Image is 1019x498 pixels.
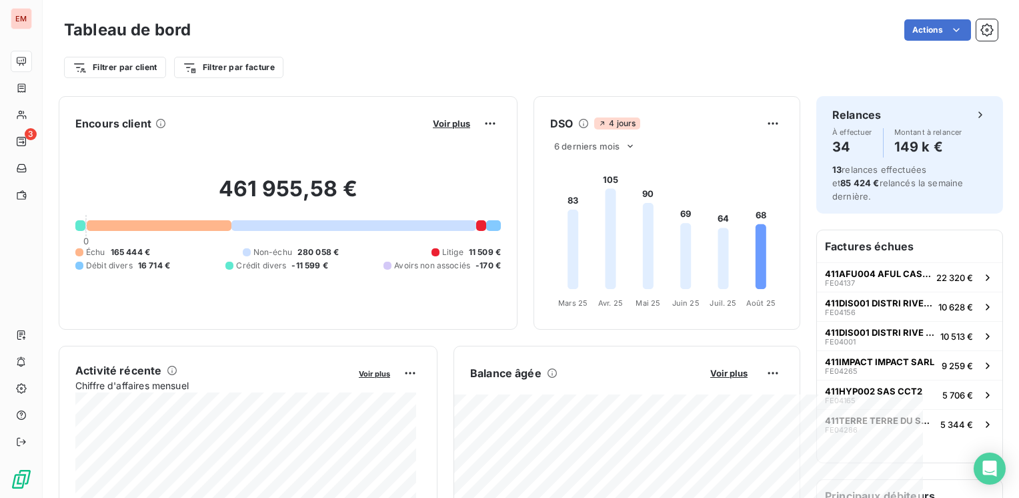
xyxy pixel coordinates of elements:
h4: 149 k € [894,136,962,158]
span: Litige [442,246,463,258]
span: Crédit divers [236,260,286,272]
span: À effectuer [832,128,872,136]
button: 411HYP002 SAS CCT2FE041655 706 € [817,380,1002,409]
span: 11 509 € [469,246,501,258]
h6: Balance âgée [470,365,542,381]
span: 10 628 € [938,302,973,312]
span: 165 444 € [111,246,150,258]
span: 411AFU004 AFUL CASABONA [825,268,931,279]
span: Montant à relancer [894,128,962,136]
span: Non-échu [253,246,292,258]
span: 10 513 € [940,331,973,342]
button: 411DIS001 DISTRI RIVE GAUCHEFE0415610 628 € [817,292,1002,321]
tspan: Mars 25 [558,298,588,308]
span: 411DIS001 DISTRI RIVE GAUCHE [825,298,933,308]
span: Voir plus [359,369,390,379]
div: Open Intercom Messenger [974,453,1006,485]
button: 411AFU004 AFUL CASABONAFE0413722 320 € [817,262,1002,292]
span: FE04156 [825,308,856,316]
span: 280 058 € [297,246,339,258]
tspan: Juin 25 [672,298,700,308]
tspan: Avr. 25 [598,298,623,308]
h6: Activité récente [75,362,161,379]
span: 4 jours [594,117,640,130]
div: EM [11,8,32,29]
h6: Factures échues [817,230,1002,262]
span: Voir plus [710,368,748,379]
span: 22 320 € [936,272,973,283]
span: 0 [83,236,89,246]
span: Débit divers [86,260,133,272]
span: Voir plus [433,118,470,129]
span: FE04001 [825,338,856,346]
button: Actions [904,19,971,41]
h6: DSO [550,115,573,132]
span: 85 424 € [840,178,879,188]
button: Voir plus [429,117,474,130]
button: Filtrer par facture [174,57,283,78]
span: -170 € [475,260,501,272]
tspan: Août 25 [746,298,776,308]
span: 3 [25,128,37,140]
span: 16 714 € [138,260,170,272]
h2: 461 955,58 € [75,176,501,216]
tspan: Mai 25 [636,298,660,308]
h3: Tableau de bord [64,18,191,42]
span: Avoirs non associés [394,260,470,272]
span: 6 derniers mois [554,141,620,152]
span: relances effectuées et relancés la semaine dernière. [832,164,963,202]
h6: Relances [832,107,881,123]
button: 411DIS001 DISTRI RIVE GAUCHEFE0400110 513 € [817,321,1002,350]
span: 13 [832,164,842,175]
img: Logo LeanPay [11,469,32,490]
span: Échu [86,246,105,258]
span: 411HYP002 SAS CCT2 [825,386,922,397]
span: Chiffre d'affaires mensuel [75,379,349,393]
button: Voir plus [706,367,752,379]
button: Filtrer par client [64,57,166,78]
h4: 34 [832,136,872,158]
tspan: Juil. 25 [710,298,736,308]
span: 5 706 € [942,390,973,401]
span: 411DIS001 DISTRI RIVE GAUCHE [825,327,935,338]
span: FE04265 [825,367,858,375]
span: 411IMPACT IMPACT SARL [825,356,934,367]
h6: Encours client [75,115,151,132]
span: -11 599 € [291,260,327,272]
button: Voir plus [355,367,394,379]
span: 9 259 € [942,360,973,371]
span: FE04137 [825,279,855,287]
button: 411IMPACT IMPACT SARLFE042659 259 € [817,350,1002,380]
span: 5 344 € [940,419,973,430]
a: 3 [11,131,31,152]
